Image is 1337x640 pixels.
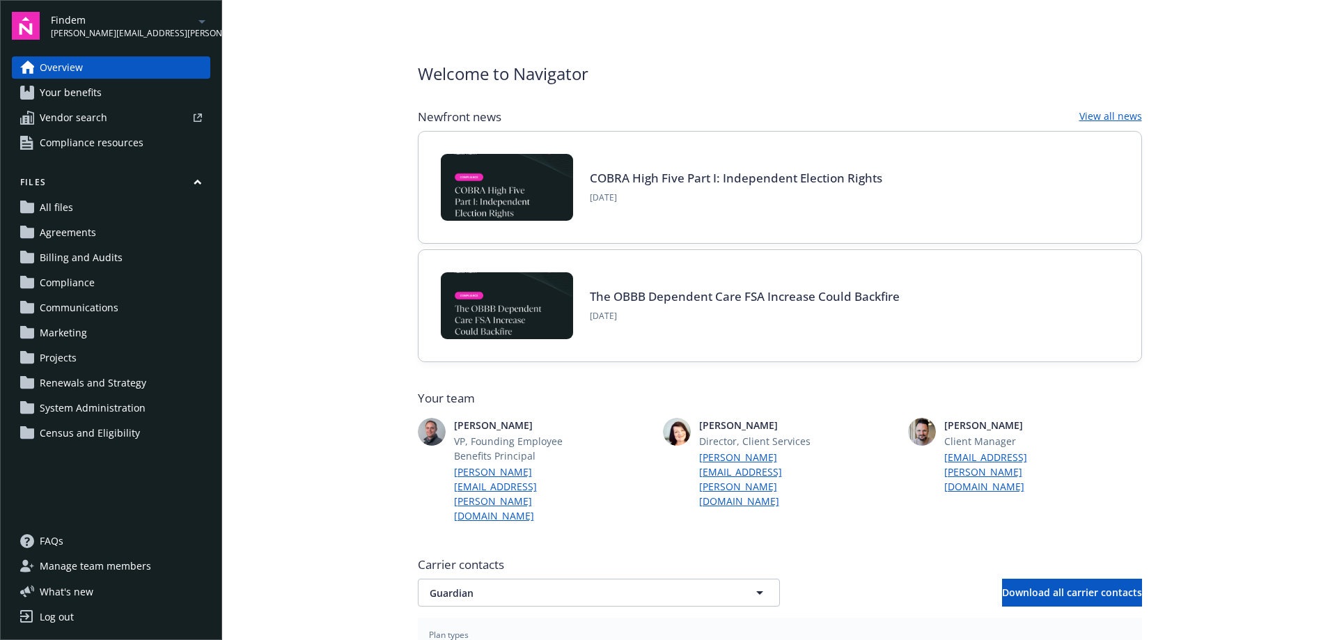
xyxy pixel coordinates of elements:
img: photo [908,418,936,446]
span: What ' s new [40,584,93,599]
a: Manage team members [12,555,210,577]
button: Download all carrier contacts [1002,579,1142,607]
span: Compliance resources [40,132,143,154]
a: Census and Eligibility [12,422,210,444]
img: BLOG-Card Image - Compliance - COBRA High Five Pt 1 07-18-25.jpg [441,154,573,221]
img: photo [663,418,691,446]
span: Marketing [40,322,87,344]
span: System Administration [40,397,146,419]
span: Client Manager [944,434,1081,448]
span: Communications [40,297,118,319]
a: Compliance [12,272,210,294]
a: Marketing [12,322,210,344]
span: [PERSON_NAME] [454,418,591,432]
a: Your benefits [12,81,210,104]
a: arrowDropDown [194,13,210,29]
a: COBRA High Five Part I: Independent Election Rights [590,170,882,186]
a: System Administration [12,397,210,419]
span: FAQs [40,530,63,552]
span: Welcome to Navigator [418,61,588,86]
a: View all news [1079,109,1142,125]
span: Manage team members [40,555,151,577]
span: Your benefits [40,81,102,104]
span: [PERSON_NAME] [699,418,836,432]
a: Overview [12,56,210,79]
span: All files [40,196,73,219]
a: Vendor search [12,107,210,129]
span: Billing and Audits [40,247,123,269]
span: Guardian [430,586,719,600]
span: Your team [418,390,1142,407]
a: All files [12,196,210,219]
a: Compliance resources [12,132,210,154]
span: [DATE] [590,310,900,322]
a: Billing and Audits [12,247,210,269]
button: Files [12,176,210,194]
span: Vendor search [40,107,107,129]
span: Newfront news [418,109,501,125]
div: Log out [40,606,74,628]
button: What's new [12,584,116,599]
a: [PERSON_NAME][EMAIL_ADDRESS][PERSON_NAME][DOMAIN_NAME] [454,465,591,523]
span: Overview [40,56,83,79]
a: Communications [12,297,210,319]
span: VP, Founding Employee Benefits Principal [454,434,591,463]
span: Director, Client Services [699,434,836,448]
span: Renewals and Strategy [40,372,146,394]
a: The OBBB Dependent Care FSA Increase Could Backfire [590,288,900,304]
span: [PERSON_NAME] [944,418,1081,432]
img: photo [418,418,446,446]
img: navigator-logo.svg [12,12,40,40]
span: Compliance [40,272,95,294]
a: [EMAIL_ADDRESS][PERSON_NAME][DOMAIN_NAME] [944,450,1081,494]
span: Projects [40,347,77,369]
button: Guardian [418,579,780,607]
span: Download all carrier contacts [1002,586,1142,599]
a: Agreements [12,221,210,244]
a: [PERSON_NAME][EMAIL_ADDRESS][PERSON_NAME][DOMAIN_NAME] [699,450,836,508]
a: Renewals and Strategy [12,372,210,394]
span: Census and Eligibility [40,422,140,444]
span: Carrier contacts [418,556,1142,573]
img: BLOG-Card Image - Compliance - OBBB Dep Care FSA - 08-01-25.jpg [441,272,573,339]
button: Findem[PERSON_NAME][EMAIL_ADDRESS][PERSON_NAME][DOMAIN_NAME]arrowDropDown [51,12,210,40]
a: Projects [12,347,210,369]
span: [DATE] [590,192,882,204]
span: [PERSON_NAME][EMAIL_ADDRESS][PERSON_NAME][DOMAIN_NAME] [51,27,194,40]
a: FAQs [12,530,210,552]
span: Findem [51,13,194,27]
span: Agreements [40,221,96,244]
